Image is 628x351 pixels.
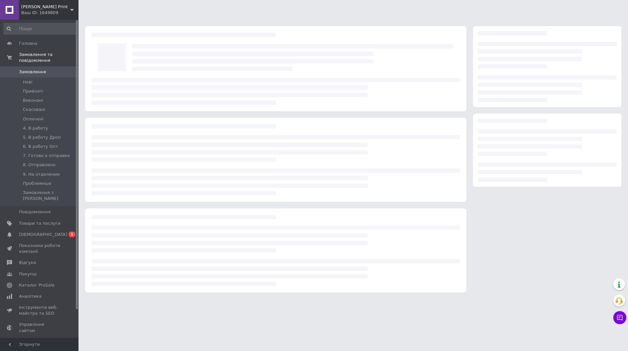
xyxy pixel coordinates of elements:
[19,271,37,277] span: Покупці
[23,162,55,168] span: 8. Отправлено
[21,10,78,16] div: Ваш ID: 1649809
[19,220,61,226] span: Товари та послуги
[19,260,36,266] span: Відгуки
[23,181,51,186] span: Проблемные
[3,23,77,35] input: Пошук
[23,97,43,103] span: Виконані
[23,144,58,149] span: 6. В работу Опт
[19,69,46,75] span: Замовлення
[613,311,626,324] button: Чат з покупцем
[23,134,61,140] span: 5. В работу Дроп
[19,282,54,288] span: Каталог ProSale
[19,52,78,63] span: Замовлення та повідомлення
[19,243,61,254] span: Показники роботи компанії
[21,4,70,10] span: Ramires Print
[19,305,61,316] span: Інструменти веб-майстра та SEO
[69,232,75,237] span: 1
[19,209,51,215] span: Повідомлення
[23,79,32,85] span: Нові
[23,171,60,177] span: 9. На отделении
[19,232,67,237] span: [DEMOGRAPHIC_DATA]
[23,88,43,94] span: Прийняті
[23,125,48,131] span: 4. В работу
[23,190,77,202] span: Замовлення з [PERSON_NAME]
[23,107,45,113] span: Скасовані
[23,153,70,159] span: 7. Готово к отправке
[19,322,61,333] span: Управління сайтом
[19,41,37,46] span: Головна
[19,293,42,299] span: Аналітика
[23,116,44,122] span: Оплачені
